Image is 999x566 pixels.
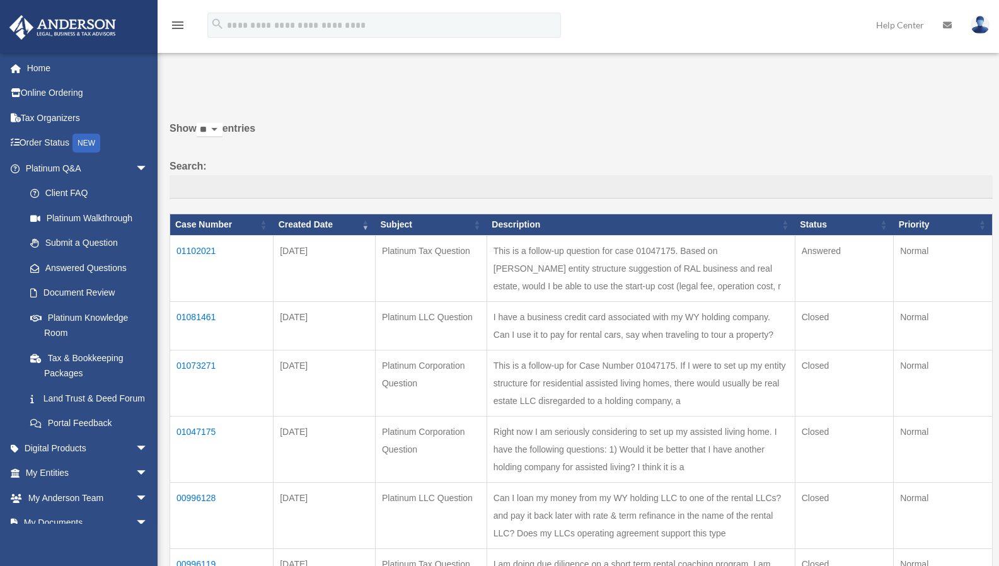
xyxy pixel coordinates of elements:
a: Document Review [18,280,161,306]
a: Order StatusNEW [9,130,167,156]
td: Normal [894,417,993,483]
a: Tax & Bookkeeping Packages [18,345,161,386]
span: arrow_drop_down [136,461,161,487]
a: Client FAQ [18,181,161,206]
img: User Pic [971,16,990,34]
td: [DATE] [274,302,376,350]
td: This is a follow-up for Case Number 01047175. If I were to set up my entity structure for residen... [487,350,795,417]
a: menu [170,22,185,33]
td: Normal [894,483,993,549]
a: Platinum Knowledge Room [18,305,161,345]
input: Search: [170,175,993,199]
td: Closed [795,483,893,549]
a: Platinum Q&Aarrow_drop_down [9,156,161,181]
td: Platinum Tax Question [375,236,487,302]
td: I have a business credit card associated with my WY holding company. Can I use it to pay for rent... [487,302,795,350]
img: Anderson Advisors Platinum Portal [6,15,120,40]
span: arrow_drop_down [136,485,161,511]
label: Search: [170,158,993,199]
th: Case Number: activate to sort column ascending [170,214,274,236]
td: Right now I am seriously considering to set up my assisted living home. I have the following ques... [487,417,795,483]
td: Platinum LLC Question [375,302,487,350]
td: Normal [894,350,993,417]
td: Normal [894,302,993,350]
i: menu [170,18,185,33]
td: 01081461 [170,302,274,350]
a: Portal Feedback [18,411,161,436]
th: Priority: activate to sort column ascending [894,214,993,236]
td: Platinum Corporation Question [375,350,487,417]
td: Can I loan my money from my WY holding LLC to one of the rental LLCs? and pay it back later with ... [487,483,795,549]
label: Show entries [170,120,993,150]
th: Created Date: activate to sort column ascending [274,214,376,236]
a: Land Trust & Deed Forum [18,386,161,411]
td: Closed [795,417,893,483]
i: search [211,17,224,31]
span: arrow_drop_down [136,436,161,461]
td: 00996128 [170,483,274,549]
td: Normal [894,236,993,302]
td: [DATE] [274,350,376,417]
a: Online Ordering [9,81,167,106]
td: 01073271 [170,350,274,417]
div: NEW [72,134,100,153]
a: Platinum Walkthrough [18,205,161,231]
a: Home [9,55,167,81]
td: 01102021 [170,236,274,302]
a: Answered Questions [18,255,154,280]
td: Closed [795,302,893,350]
a: Digital Productsarrow_drop_down [9,436,167,461]
th: Description: activate to sort column ascending [487,214,795,236]
td: [DATE] [274,236,376,302]
span: arrow_drop_down [136,511,161,536]
td: Closed [795,350,893,417]
td: Answered [795,236,893,302]
th: Subject: activate to sort column ascending [375,214,487,236]
a: Submit a Question [18,231,161,256]
a: My Documentsarrow_drop_down [9,511,167,536]
td: 01047175 [170,417,274,483]
td: [DATE] [274,483,376,549]
td: This is a follow-up question for case 01047175. Based on [PERSON_NAME] entity structure suggestio... [487,236,795,302]
select: Showentries [197,123,222,137]
a: My Entitiesarrow_drop_down [9,461,167,486]
span: arrow_drop_down [136,156,161,182]
th: Status: activate to sort column ascending [795,214,893,236]
a: Tax Organizers [9,105,167,130]
td: Platinum Corporation Question [375,417,487,483]
td: [DATE] [274,417,376,483]
a: My Anderson Teamarrow_drop_down [9,485,167,511]
td: Platinum LLC Question [375,483,487,549]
